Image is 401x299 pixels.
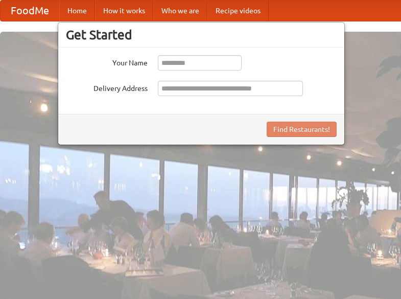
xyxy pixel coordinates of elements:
[1,1,59,21] a: FoodMe
[66,81,148,94] label: Delivery Address
[153,1,207,21] a: Who we are
[95,1,153,21] a: How it works
[66,27,337,42] h3: Get Started
[207,1,269,21] a: Recipe videos
[267,122,337,137] button: Find Restaurants!
[59,1,95,21] a: Home
[66,55,148,68] label: Your Name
